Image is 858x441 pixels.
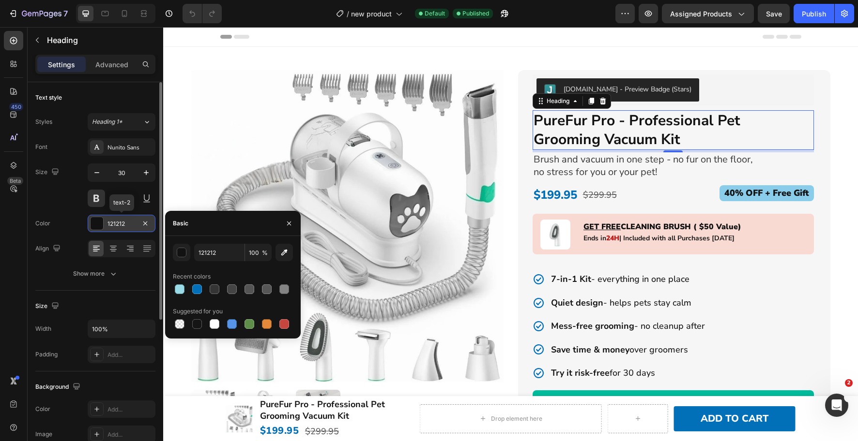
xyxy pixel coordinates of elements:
[388,338,542,353] p: for 30 days
[388,317,466,328] strong: Save time & money
[107,405,153,414] div: Add...
[373,51,536,74] button: Judge.me - Preview Badge (Stars)
[388,340,446,352] strong: Try it risk-free
[35,350,58,359] div: Padding
[47,34,152,46] p: Heading
[420,194,458,205] u: GET FREE
[802,9,826,19] div: Publish
[425,9,445,18] span: Default
[194,244,245,261] input: Eg: FFFFFF
[95,59,128,70] p: Advanced
[419,162,455,175] div: $299.95
[35,300,61,313] div: Size
[381,57,393,69] img: Judgeme.png
[88,320,155,338] input: Auto
[662,4,754,23] button: Assigned Products
[556,158,651,174] h2: 40% OFF + Free Gift
[48,59,75,70] p: Settings
[163,27,858,441] iframe: To enrich screen reader interactions, please activate Accessibility in Grammarly extension settings
[88,113,155,131] button: Heading 1*
[388,291,542,307] p: - no cleanup after
[107,220,136,228] div: 121212
[382,70,408,78] div: Heading
[35,242,62,255] div: Align
[107,143,153,152] div: Nunito Sans
[511,379,632,404] button: ADD TO CART
[173,272,211,281] div: Recent colors
[173,219,188,228] div: Basic
[386,243,543,261] div: Rich Text Editor. Editing area: main
[35,166,61,179] div: Size
[107,351,153,359] div: Add...
[462,9,489,18] span: Published
[794,4,834,23] button: Publish
[35,405,50,413] div: Color
[35,381,82,394] div: Background
[419,194,651,206] h2: CLEANING BRUSH ( $50 Value)
[35,93,62,102] div: Text style
[73,269,118,279] div: Show more
[758,4,790,23] button: Save
[400,57,528,67] div: [DOMAIN_NAME] - Preview Badge (Stars)
[420,206,443,216] strong: Ends in
[386,337,543,355] div: Rich Text Editor. Editing area: main
[35,430,52,439] div: Image
[388,268,542,283] p: - helps pets stay calm
[386,266,543,285] div: Rich Text Editor. Editing area: main
[347,9,349,19] span: /
[35,118,52,126] div: Styles
[388,293,471,305] strong: Mess-free grooming
[386,313,543,332] div: Rich Text Editor. Editing area: main
[845,379,853,387] span: 2
[107,430,153,439] div: Add...
[35,143,47,151] div: Font
[328,388,379,396] div: Drop element here
[4,4,72,23] button: 7
[377,192,407,222] img: gempages_547446159136785479-2de538ca-6b18-4b4c-b838-3a9f32011001.png
[369,83,602,123] h2: PureFur Pro - Professional Pet Grooming Vacuum Kit
[766,10,782,18] span: Save
[9,103,23,111] div: 450
[537,383,606,400] div: ADD TO CART
[386,290,543,308] div: To enrich screen reader interactions, please activate Accessibility in Grammarly extension settings
[369,125,602,152] h2: Brush and vacuum in one step - no fur on the floor, no stress for you or your pet!
[388,244,542,260] p: - everything in one place
[92,118,123,126] span: Heading 1*
[351,9,392,19] span: new product
[35,265,155,282] button: Show more
[173,307,223,316] div: Suggested for you
[369,160,415,176] div: $199.95
[183,4,222,23] div: Undo/Redo
[825,394,848,417] iframe: Intercom live chat
[262,249,268,257] span: %
[388,315,542,330] p: over groomers
[63,8,68,19] p: 7
[388,270,440,281] strong: Quiet design
[35,324,51,333] div: Width
[369,363,651,392] button: Add to cart
[35,219,50,228] div: Color
[670,9,732,19] span: Assigned Products
[456,206,571,216] strong: | Included with all Purchases [DATE]
[443,206,456,216] span: 24H
[388,246,428,258] strong: 7-in-1 Kit
[7,177,23,185] div: Beta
